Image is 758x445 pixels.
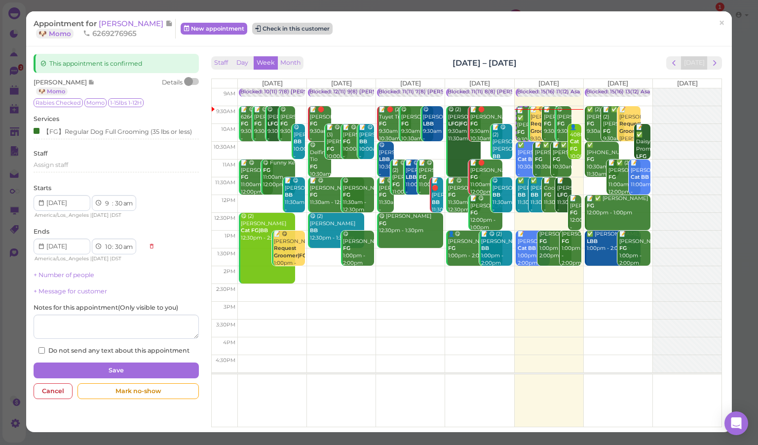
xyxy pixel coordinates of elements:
b: FG [619,245,627,251]
div: Cancel [34,383,73,399]
label: Ends [34,227,49,236]
b: FG [470,174,478,180]
div: 📝 ✅ [PERSON_NAME] 9:30am - 10:30am [517,107,531,158]
div: 👤😋 [PERSON_NAME] 1:00pm - 2:00pm [448,231,502,260]
b: BB [285,192,293,198]
div: 📝 🛑 [PERSON_NAME] 9:30am - 10:30am [309,106,331,150]
span: [DATE] [331,80,352,87]
button: Month [277,56,303,70]
b: FG [470,209,478,216]
b: Request Groomer|FG [619,121,652,134]
b: FG [539,238,547,244]
a: + Message for customer [34,287,107,295]
span: 1:30pm [217,250,235,257]
div: 📝 😋 [PERSON_NAME] 11:00am - 12:00pm [418,160,433,203]
div: ✅ [PERSON_NAME] 1:00pm - 2:00pm [586,231,641,252]
a: New appointment [181,23,247,35]
div: 📝 ✅ (2) [PERSON_NAME] 9:30am - 10:30am [603,106,624,157]
div: 📝 😋 [PERSON_NAME] 1:00pm - 2:00pm [273,231,305,274]
button: next [707,56,722,70]
span: [DATE] [262,80,283,87]
div: 📝 🛑 [PERSON_NAME] 11:00am - 12:00pm [470,160,502,196]
label: Do not send any text about this appointment [38,346,189,355]
b: FG [470,121,478,127]
div: 📝 [PERSON_NAME] 12:00pm - 1:00pm [569,195,581,239]
div: 😋 (2) [PERSON_NAME] 9:30am - 11:30am [448,106,480,142]
div: | | [34,211,144,220]
b: FG [310,163,317,170]
span: 12pm [222,197,235,203]
b: FG [280,121,288,127]
button: Day [230,56,254,70]
b: FG [448,192,455,198]
span: [DATE] [92,255,109,262]
label: Services [34,115,59,123]
a: × [713,12,731,35]
b: LFG [636,153,646,160]
div: 📝 🛑 [PERSON_NAME] 9:30am - 10:30am [470,106,502,142]
span: America/Los_Angeles [35,255,89,262]
a: 🐶 Momo [36,29,74,39]
button: Check in this customer [252,23,333,35]
b: FG [587,156,594,162]
span: 6269276965 [83,29,137,38]
span: Assign staff [34,161,68,168]
b: FG [419,174,426,180]
span: [DATE] [538,80,559,87]
div: 【FG】Regular Dog Full Grooming (35 lbs or less) [34,126,192,136]
a: + Number of people [34,271,94,279]
div: Mark no-show [77,383,199,399]
div: 📝 😋 [PERSON_NAME] 11:30am - 12:30pm [379,177,393,221]
div: 😋 [PERSON_NAME] 9:30am - 10:30am [557,106,571,150]
button: Save [34,363,199,378]
span: [DATE] [607,80,628,87]
div: Blocked: 11(11) 8(8) [PERSON_NAME] • Appointment [448,88,583,96]
div: 😋 [PERSON_NAME] 10:30am - 11:30am [379,142,393,185]
span: 3pm [224,304,235,310]
div: 😋 [PERSON_NAME] 9:30am - 10:30am [422,106,443,150]
b: LBB [379,156,390,162]
span: Momo [84,98,107,107]
span: 4:30pm [216,357,235,364]
div: 📝 😋 [PERSON_NAME] 11:30am - 12:30pm [448,177,480,213]
div: 😋 [PERSON_NAME] 9:30am - 10:30am [267,106,282,150]
b: BB [518,192,526,198]
b: Cat FG|BB [241,227,268,234]
label: Notes for this appointment ( Only visible to you ) [34,303,178,312]
span: [PERSON_NAME] [99,19,165,28]
b: BB [432,199,440,205]
b: Request Groomer|FG [274,245,306,259]
div: Blocked: 10(11) 7(8) [PERSON_NAME] • Appointment [240,88,377,96]
b: BB [310,227,318,234]
b: Request Groomer|LFG [531,121,566,134]
h2: [DATE] – [DATE] [453,57,517,69]
div: Open Intercom Messenger [724,411,748,435]
b: LBB [587,238,598,244]
div: 😋 (2) [PERSON_NAME] 12:30pm - 1:30pm [309,213,364,242]
span: × [719,16,725,30]
button: [DATE] [681,56,708,70]
b: FG [310,121,317,127]
div: 😋 Funny Ke 11:00am - 12:00pm [263,160,295,189]
div: Blocked: 15(16) 11(12) Asa [PERSON_NAME] [PERSON_NAME] • Appointment [517,88,716,96]
div: 📝 😋 [PERSON_NAME] 10:00am - 11:00am [342,124,364,167]
div: 📝 😋 (2) [PERSON_NAME] 11:00am - 12:00pm [392,160,407,210]
span: 2pm [224,268,235,275]
span: [DATE] [400,80,421,87]
span: [DATE] [469,80,490,87]
div: This appointment is confirmed [34,54,199,74]
span: 10:30am [214,144,235,150]
span: 12:30pm [214,215,235,221]
div: 📝 🛑 (2) Tuyet Tran 9:30am - 10:30am [379,106,411,142]
div: [PERSON_NAME] 1:00pm - 2:00pm [539,231,571,260]
div: ✅ [PERSON_NAME] 11:30am - 12:30pm [530,177,545,221]
div: | | [34,254,144,263]
div: 📝 😋 6264785924 9:30am - 10:30am [240,106,255,150]
div: 😋 [PERSON_NAME] 9:30am - 10:30am [280,106,295,150]
div: 😋 [PERSON_NAME] 11:30am - 12:30pm [492,177,513,221]
b: BB [359,138,367,145]
div: 📝 😋 [PERSON_NAME] 9:30am - 10:30am [254,106,268,150]
div: 📝 😋 (3) [PERSON_NAME] 10:00am - 11:00am [326,124,348,175]
b: FG [327,146,334,152]
div: 📝 😋 [PERSON_NAME] 11:00am - 12:00pm [240,160,273,196]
